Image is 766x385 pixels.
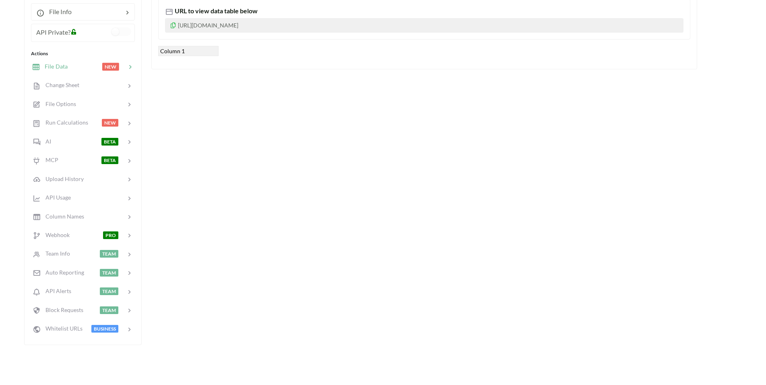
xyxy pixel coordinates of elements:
[44,8,72,15] span: File Info
[100,250,118,258] span: TEAM
[41,156,58,163] span: MCP
[41,194,71,201] span: API Usage
[41,231,70,238] span: Webhook
[102,119,118,127] span: NEW
[100,287,118,295] span: TEAM
[102,63,119,71] span: NEW
[100,269,118,277] span: TEAM
[41,306,83,313] span: Block Requests
[41,287,71,294] span: API Alerts
[158,46,219,56] div: Column 1
[36,28,70,36] span: API Private?
[165,18,683,33] p: [URL][DOMAIN_NAME]
[91,325,118,333] span: BUSINESS
[31,50,135,57] div: Actions
[41,213,84,220] span: Column Names
[101,138,118,146] span: BETA
[41,175,84,182] span: Upload History
[173,7,258,15] span: URL to view data table below
[41,138,51,145] span: AI
[103,231,118,239] span: PRO
[41,119,88,126] span: Run Calculations
[41,269,84,276] span: Auto Reporting
[41,250,70,257] span: Team Info
[41,325,83,332] span: Whitelist URLs
[101,156,118,164] span: BETA
[41,81,79,88] span: Change Sheet
[40,63,68,70] span: File Data
[41,100,76,107] span: File Options
[100,306,118,314] span: TEAM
